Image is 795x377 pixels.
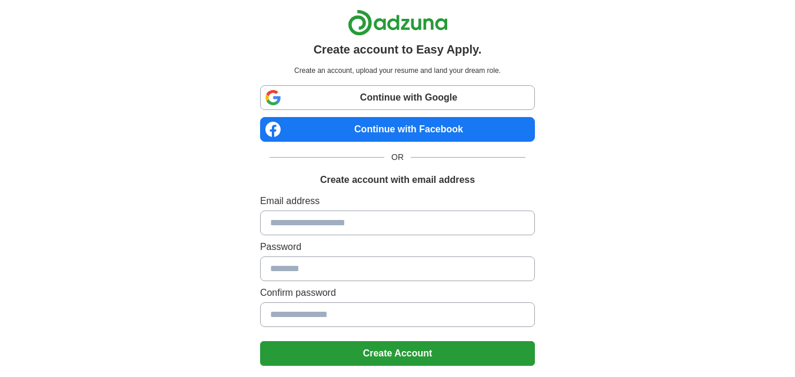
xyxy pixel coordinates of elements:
[260,240,535,254] label: Password
[384,151,411,164] span: OR
[314,41,482,58] h1: Create account to Easy Apply.
[262,65,533,76] p: Create an account, upload your resume and land your dream role.
[260,341,535,366] button: Create Account
[348,9,448,36] img: Adzuna logo
[260,286,535,300] label: Confirm password
[320,173,475,187] h1: Create account with email address
[260,85,535,110] a: Continue with Google
[260,117,535,142] a: Continue with Facebook
[260,194,535,208] label: Email address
